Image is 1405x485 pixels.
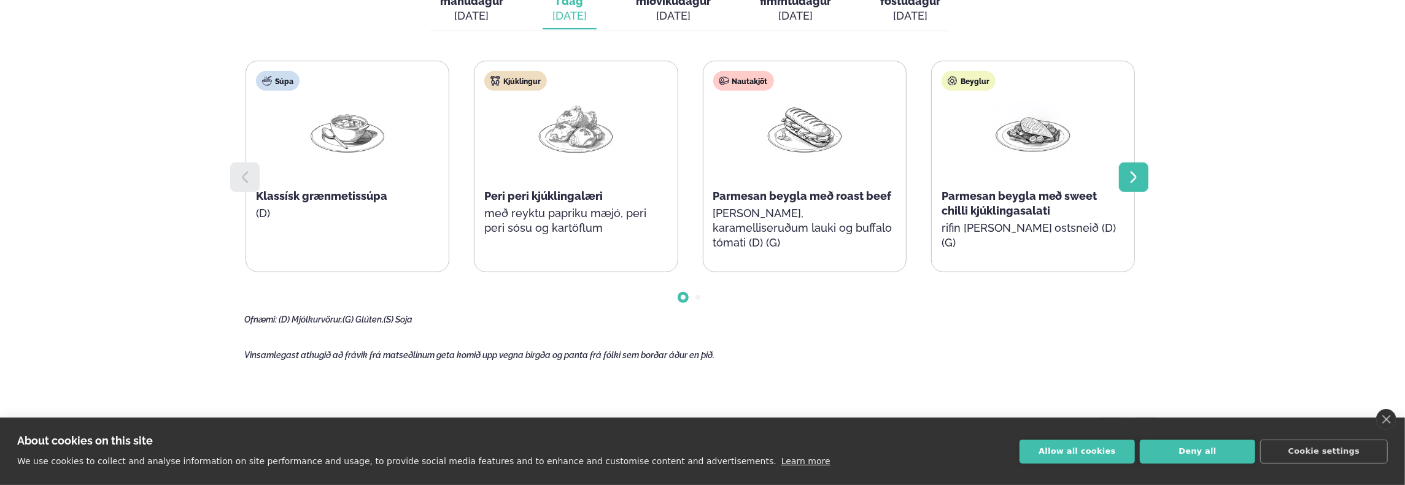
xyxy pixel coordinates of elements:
div: [DATE] [880,9,940,23]
div: [DATE] [760,9,831,23]
span: Parmesan beygla með sweet chilli kjúklingasalati [942,189,1097,217]
div: Beyglur [942,71,996,91]
img: beef.svg [719,76,729,86]
p: (D) [256,206,439,221]
span: Go to slide 1 [681,295,686,300]
img: Chicken-thighs.png [536,101,615,158]
div: Nautakjöt [713,71,774,91]
p: We use cookies to collect and analyse information on site performance and usage, to provide socia... [17,456,776,466]
span: Parmesan beygla með roast beef [713,189,892,202]
span: Klassísk grænmetissúpa [256,189,387,202]
span: (G) Glúten, [343,315,384,324]
img: bagle-new-16px.svg [948,76,958,86]
div: Súpa [256,71,300,91]
button: Allow all cookies [1020,440,1135,464]
img: Panini.png [765,101,844,158]
span: Ofnæmi: [244,315,277,324]
span: Go to slide 2 [695,295,700,300]
img: Chicken-breast.png [994,101,1072,158]
p: rifin [PERSON_NAME] ostsneið (D) (G) [942,221,1124,250]
div: Kjúklingur [484,71,547,91]
span: (S) Soja [384,315,412,324]
div: [DATE] [440,9,503,23]
span: (D) Mjólkurvörur, [279,315,343,324]
img: Soup.png [308,101,387,158]
div: [DATE] [636,9,711,23]
a: close [1376,409,1396,430]
div: [DATE] [552,9,587,23]
strong: About cookies on this site [17,434,153,447]
img: soup.svg [262,76,272,86]
button: Cookie settings [1260,440,1388,464]
button: Deny all [1140,440,1255,464]
p: [PERSON_NAME], karamelliseruðum lauki og buffalo tómati (D) (G) [713,206,896,250]
img: chicken.svg [490,76,500,86]
a: Learn more [781,456,830,466]
span: Peri peri kjúklingalæri [484,189,603,202]
span: Vinsamlegast athugið að frávik frá matseðlinum geta komið upp vegna birgða og panta frá fólki sem... [244,350,714,360]
p: með reyktu papriku mæjó, peri peri sósu og kartöflum [484,206,667,235]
